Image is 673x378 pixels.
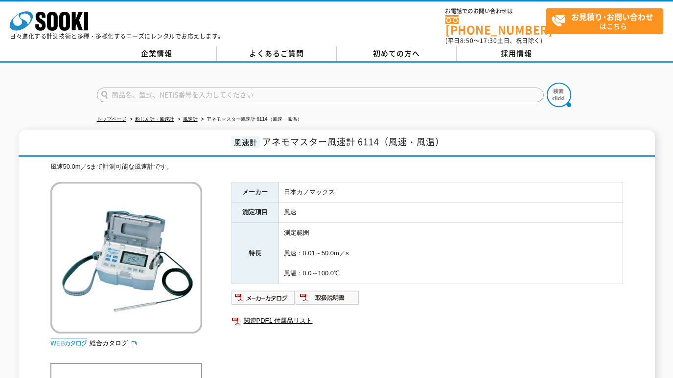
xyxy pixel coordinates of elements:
span: お電話でのお問い合わせは [445,8,546,14]
a: 初めての方へ [337,46,457,61]
span: (平日 ～ 土日、祝日除く) [445,36,542,45]
img: アネモマスター風速計 6114（風速・風温） [50,182,202,334]
a: メーカーカタログ [232,296,296,304]
li: アネモマスター風速計 6114（風速・風温） [199,114,302,125]
td: 日本カノマックス [278,182,623,202]
th: 特長 [232,223,278,284]
a: 企業情報 [97,46,217,61]
td: 測定範囲 風速：0.01～50.0m／s 風温：0.0～100.0℃ [278,223,623,284]
img: btn_search.png [547,83,571,107]
a: 総合カタログ [90,339,138,347]
span: 風速計 [232,136,260,148]
img: メーカーカタログ [232,290,296,306]
td: 風速 [278,202,623,223]
span: はこちら [551,9,663,33]
p: 日々進化する計測技術と多種・多様化するニーズにレンタルでお応えします。 [10,33,224,39]
a: トップページ [97,116,126,122]
a: お見積り･お問い合わせはこちら [546,8,663,34]
span: 初めての方へ [373,48,420,59]
input: 商品名、型式、NETIS番号を入力してください [97,88,544,102]
a: 粉じん計・風速計 [135,116,174,122]
img: 取扱説明書 [296,290,360,306]
span: 17:30 [480,36,497,45]
a: 取扱説明書 [296,296,360,304]
a: よくあるご質問 [217,46,337,61]
img: webカタログ [50,338,87,348]
a: 採用情報 [457,46,577,61]
span: 8:50 [460,36,474,45]
div: 風速50.0m／sまで計測可能な風速計です。 [50,162,623,172]
a: 風速計 [183,116,198,122]
strong: お見積り･お問い合わせ [571,11,653,22]
span: アネモマスター風速計 6114（風速・風温） [262,135,444,148]
a: 関連PDF1 付属品リスト [232,314,623,327]
th: メーカー [232,182,278,202]
th: 測定項目 [232,202,278,223]
a: [PHONE_NUMBER] [445,15,546,35]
